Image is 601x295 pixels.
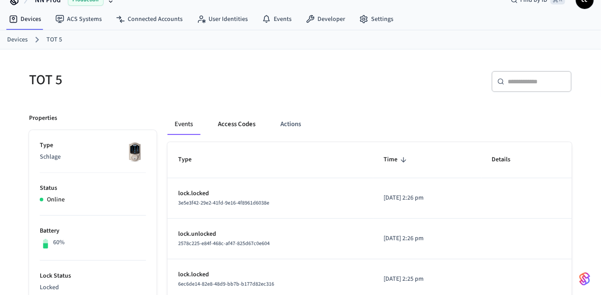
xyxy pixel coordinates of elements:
[384,275,471,284] p: [DATE] 2:25 pm
[352,11,401,27] a: Settings
[40,184,146,193] p: Status
[384,193,471,203] p: [DATE] 2:26 pm
[29,114,57,123] p: Properties
[46,35,62,45] a: TOT 5
[167,114,200,135] button: Events
[40,271,146,281] p: Lock Status
[40,152,146,162] p: Schlage
[178,229,363,239] p: lock.unlocked
[2,11,48,27] a: Devices
[40,141,146,150] p: Type
[47,195,65,205] p: Online
[255,11,299,27] a: Events
[178,153,203,167] span: Type
[178,270,363,279] p: lock.locked
[384,234,471,243] p: [DATE] 2:26 pm
[7,35,28,45] a: Devices
[178,189,363,198] p: lock.locked
[299,11,352,27] a: Developer
[178,199,269,207] span: 3e5e3f42-29e2-41fd-9e16-4f8961d6038e
[178,280,274,288] span: 6ec6de14-82e8-48d9-bb7b-b177d82ec316
[211,114,263,135] button: Access Codes
[178,240,270,247] span: 2578c225-e84f-468c-af47-825d67c0e604
[124,141,146,163] img: Schlage Sense Smart Deadbolt with Camelot Trim, Front
[48,11,109,27] a: ACS Systems
[580,272,590,286] img: SeamLogoGradient.69752ec5.svg
[53,238,65,247] p: 60%
[273,114,308,135] button: Actions
[492,153,522,167] span: Details
[384,153,409,167] span: Time
[190,11,255,27] a: User Identities
[40,226,146,236] p: Battery
[29,71,295,89] h5: TOT 5
[167,114,572,135] div: ant example
[109,11,190,27] a: Connected Accounts
[40,283,146,292] p: Locked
